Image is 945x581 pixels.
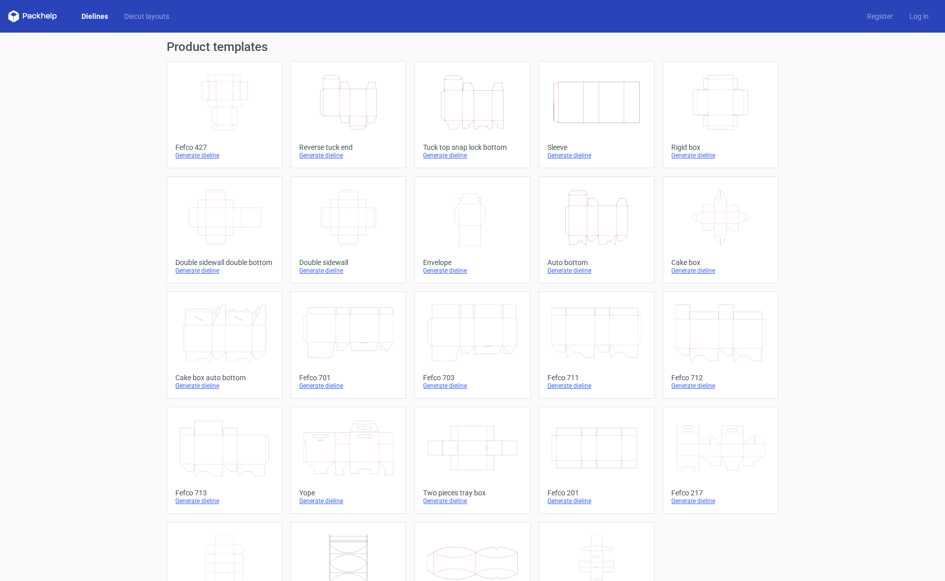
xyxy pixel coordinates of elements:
[547,143,646,151] div: Sleeve
[73,11,116,21] a: Dielines
[299,151,398,160] div: Generate dieline
[175,267,274,275] div: Generate dieline
[167,407,282,514] a: Fefco 713Generate dieline
[299,497,398,505] div: Generate dieline
[859,11,901,21] a: Register
[671,374,770,382] div: Fefco 712
[175,143,274,151] div: Fefco 427
[547,258,646,267] div: Auto bottom
[299,489,398,497] div: Yope
[671,258,770,267] div: Cake box
[175,497,274,505] div: Generate dieline
[671,382,770,390] div: Generate dieline
[291,176,406,283] a: Double sidewallGenerate dieline
[291,292,406,399] a: Fefco 701Generate dieline
[671,497,770,505] div: Generate dieline
[547,267,646,275] div: Generate dieline
[539,61,654,168] a: SleeveGenerate dieline
[167,61,282,168] a: Fefco 427Generate dieline
[299,382,398,390] div: Generate dieline
[547,151,646,160] div: Generate dieline
[116,11,177,21] a: Diecut layouts
[671,267,770,275] div: Generate dieline
[175,258,274,267] div: Double sidewall double bottom
[663,407,778,514] a: Fefco 217Generate dieline
[167,176,282,283] a: Double sidewall double bottomGenerate dieline
[299,374,398,382] div: Fefco 701
[423,267,521,275] div: Generate dieline
[423,382,521,390] div: Generate dieline
[539,292,654,399] a: Fefco 711Generate dieline
[539,176,654,283] a: Auto bottomGenerate dieline
[291,407,406,514] a: YopeGenerate dieline
[671,489,770,497] div: Fefco 217
[299,143,398,151] div: Reverse tuck end
[423,258,521,267] div: Envelope
[423,497,521,505] div: Generate dieline
[414,61,530,168] a: Tuck top snap lock bottomGenerate dieline
[167,292,282,399] a: Cake box auto bottomGenerate dieline
[663,176,778,283] a: Cake boxGenerate dieline
[291,61,406,168] a: Reverse tuck endGenerate dieline
[901,11,937,21] a: Log in
[414,292,530,399] a: Fefco 703Generate dieline
[167,41,778,53] h1: Product templates
[175,382,274,390] div: Generate dieline
[539,407,654,514] a: Fefco 201Generate dieline
[547,497,646,505] div: Generate dieline
[671,151,770,160] div: Generate dieline
[414,176,530,283] a: EnvelopeGenerate dieline
[663,61,778,168] a: Rigid boxGenerate dieline
[671,143,770,151] div: Rigid box
[547,374,646,382] div: Fefco 711
[423,374,521,382] div: Fefco 703
[423,151,521,160] div: Generate dieline
[547,489,646,497] div: Fefco 201
[299,267,398,275] div: Generate dieline
[547,382,646,390] div: Generate dieline
[175,151,274,160] div: Generate dieline
[175,489,274,497] div: Fefco 713
[299,258,398,267] div: Double sidewall
[423,143,521,151] div: Tuck top snap lock bottom
[175,374,274,382] div: Cake box auto bottom
[663,292,778,399] a: Fefco 712Generate dieline
[414,407,530,514] a: Two pieces tray boxGenerate dieline
[423,489,521,497] div: Two pieces tray box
